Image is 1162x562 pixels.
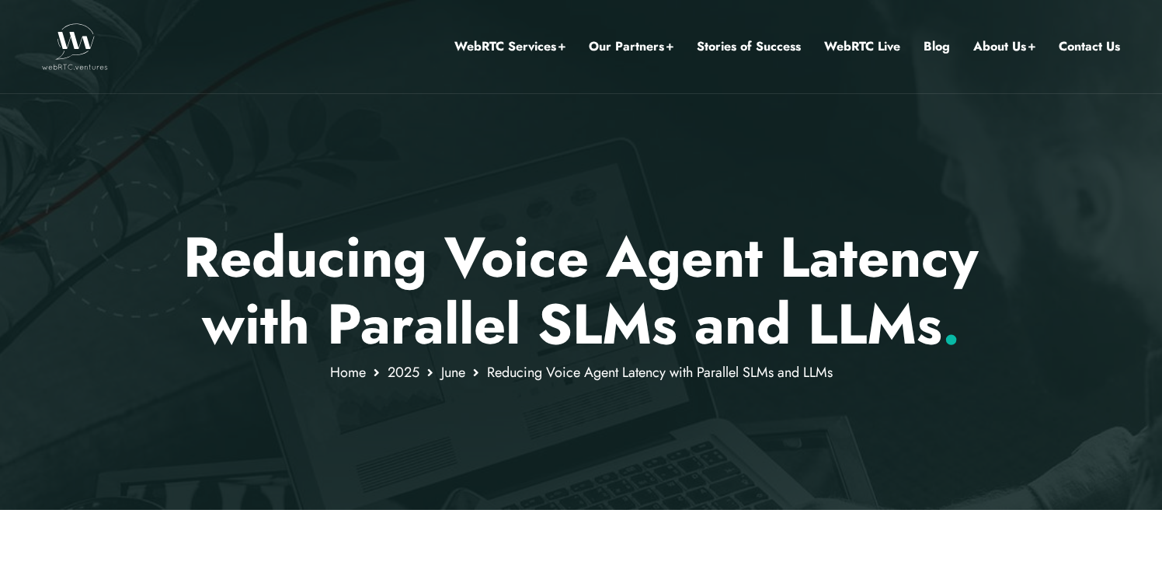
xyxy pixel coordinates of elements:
[924,37,950,57] a: Blog
[127,224,1036,358] p: Reducing Voice Agent Latency with Parallel SLMs and LLMs
[454,37,565,57] a: WebRTC Services
[487,362,833,382] span: Reducing Voice Agent Latency with Parallel SLMs and LLMs
[942,284,960,365] span: .
[441,362,465,382] a: June
[697,37,801,57] a: Stories of Success
[589,37,673,57] a: Our Partners
[973,37,1035,57] a: About Us
[1059,37,1120,57] a: Contact Us
[330,362,366,382] a: Home
[388,362,419,382] a: 2025
[42,23,108,70] img: WebRTC.ventures
[824,37,900,57] a: WebRTC Live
